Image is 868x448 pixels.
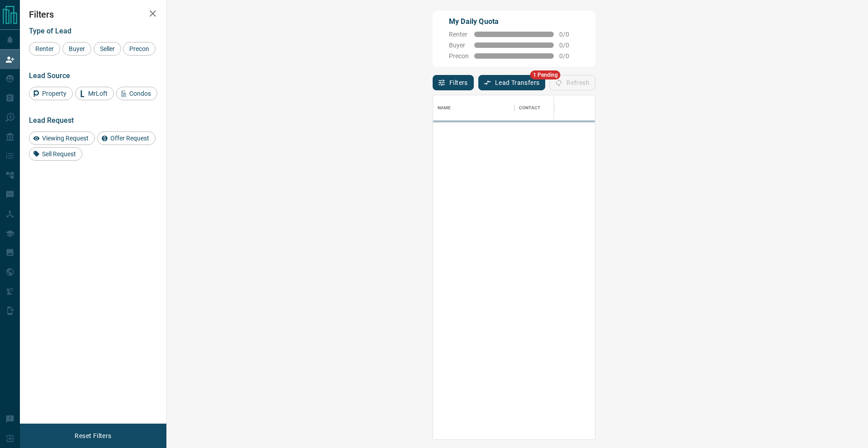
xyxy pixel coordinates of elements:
[97,131,156,145] div: Offer Request
[94,42,121,56] div: Seller
[530,70,561,79] span: 1 Pending
[29,42,60,56] div: Renter
[29,131,95,145] div: Viewing Request
[85,90,111,97] span: MrLoft
[39,135,92,142] span: Viewing Request
[29,147,82,161] div: Sell Request
[116,87,157,100] div: Condos
[433,95,514,121] div: Name
[559,42,579,49] span: 0 / 0
[449,31,469,38] span: Renter
[123,42,156,56] div: Precon
[29,87,73,100] div: Property
[29,9,157,20] h2: Filters
[559,31,579,38] span: 0 / 0
[438,95,451,121] div: Name
[449,52,469,60] span: Precon
[69,428,117,443] button: Reset Filters
[32,45,57,52] span: Renter
[97,45,118,52] span: Seller
[514,95,587,121] div: Contact
[62,42,91,56] div: Buyer
[126,90,154,97] span: Condos
[449,42,469,49] span: Buyer
[107,135,152,142] span: Offer Request
[66,45,88,52] span: Buyer
[519,95,540,121] div: Contact
[478,75,546,90] button: Lead Transfers
[39,90,70,97] span: Property
[29,71,70,80] span: Lead Source
[29,27,71,35] span: Type of Lead
[126,45,152,52] span: Precon
[559,52,579,60] span: 0 / 0
[75,87,114,100] div: MrLoft
[29,116,74,125] span: Lead Request
[433,75,474,90] button: Filters
[39,150,79,158] span: Sell Request
[449,16,579,27] p: My Daily Quota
